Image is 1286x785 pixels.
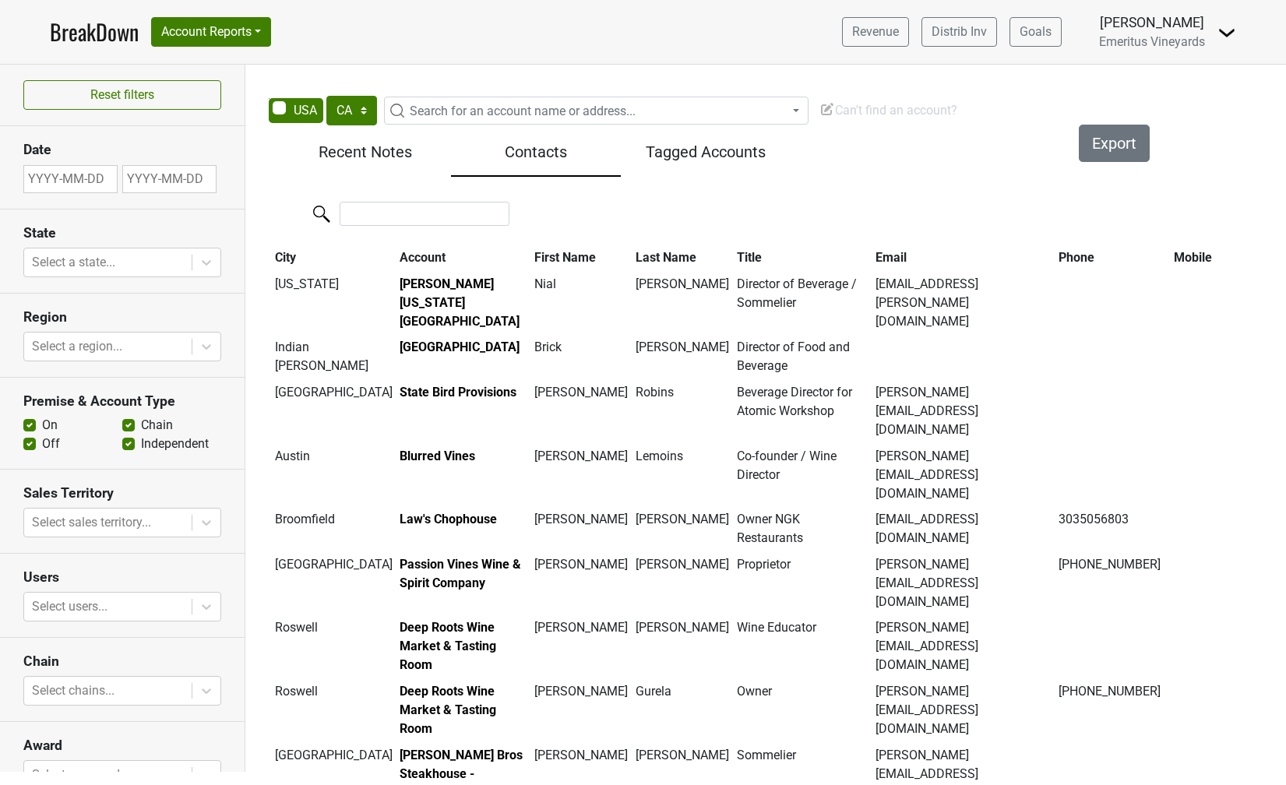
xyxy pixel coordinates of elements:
[872,245,1055,271] th: Email: activate to sort column ascending
[271,271,396,335] td: [US_STATE]
[1009,17,1062,47] a: Goals
[1217,23,1236,42] img: Dropdown Menu
[733,335,872,380] td: Director of Food and Beverage
[842,17,909,47] a: Revenue
[632,678,733,742] td: Gurela
[459,143,614,161] h5: Contacts
[410,104,636,118] span: Search for an account name or address...
[872,443,1055,507] td: [PERSON_NAME][EMAIL_ADDRESS][DOMAIN_NAME]
[531,615,632,679] td: [PERSON_NAME]
[396,245,531,271] th: Account: activate to sort column ascending
[632,506,733,551] td: [PERSON_NAME]
[151,17,271,47] button: Account Reports
[872,615,1055,679] td: [PERSON_NAME][EMAIL_ADDRESS][DOMAIN_NAME]
[531,551,632,615] td: [PERSON_NAME]
[632,551,733,615] td: [PERSON_NAME]
[23,569,221,586] h3: Users
[400,557,521,590] a: Passion Vines Wine & Spirit Company
[271,443,396,507] td: Austin
[23,225,221,241] h3: State
[271,615,396,679] td: Roswell
[23,485,221,502] h3: Sales Territory
[271,551,396,615] td: [GEOGRAPHIC_DATA]
[632,615,733,679] td: [PERSON_NAME]
[819,101,835,117] img: Edit
[23,142,221,158] h3: Date
[271,379,396,443] td: [GEOGRAPHIC_DATA]
[1099,12,1205,33] div: [PERSON_NAME]
[23,309,221,326] h3: Region
[141,416,173,435] label: Chain
[271,506,396,551] td: Broomfield
[1170,245,1280,271] th: Mobile: activate to sort column ascending
[733,443,872,507] td: Co-founder / Wine Director
[921,17,997,47] a: Distrib Inv
[872,271,1055,335] td: [EMAIL_ADDRESS][PERSON_NAME][DOMAIN_NAME]
[42,416,58,435] label: On
[733,615,872,679] td: Wine Educator
[400,512,497,526] a: Law's Chophouse
[872,506,1055,551] td: [EMAIL_ADDRESS][DOMAIN_NAME]
[23,80,221,110] button: Reset filters
[531,379,632,443] td: [PERSON_NAME]
[531,678,632,742] td: [PERSON_NAME]
[400,340,520,354] a: [GEOGRAPHIC_DATA]
[1055,678,1170,742] td: [PHONE_NUMBER]
[141,435,209,453] label: Independent
[531,271,632,335] td: Nial
[23,653,221,670] h3: Chain
[733,245,872,271] th: Title: activate to sort column ascending
[1055,245,1170,271] th: Phone: activate to sort column ascending
[632,443,733,507] td: Lemoins
[872,551,1055,615] td: [PERSON_NAME][EMAIL_ADDRESS][DOMAIN_NAME]
[23,165,118,193] input: YYYY-MM-DD
[400,620,496,672] a: Deep Roots Wine Market & Tasting Room
[400,449,475,463] a: Blurred Vines
[50,16,139,48] a: BreakDown
[122,165,217,193] input: YYYY-MM-DD
[733,379,872,443] td: Beverage Director for Atomic Workshop
[733,271,872,335] td: Director of Beverage / Sommelier
[400,684,496,736] a: Deep Roots Wine Market & Tasting Room
[531,506,632,551] td: [PERSON_NAME]
[271,245,396,271] th: City: activate to sort column ascending
[733,678,872,742] td: Owner
[1099,34,1205,49] span: Emeritus Vineyards
[1055,551,1170,615] td: [PHONE_NUMBER]
[872,678,1055,742] td: [PERSON_NAME][EMAIL_ADDRESS][DOMAIN_NAME]
[632,245,733,271] th: Last Name: activate to sort column ascending
[872,379,1055,443] td: [PERSON_NAME][EMAIL_ADDRESS][DOMAIN_NAME]
[819,103,957,118] span: Can't find an account?
[632,335,733,380] td: [PERSON_NAME]
[400,276,520,329] a: [PERSON_NAME][US_STATE][GEOGRAPHIC_DATA]
[271,335,396,380] td: Indian [PERSON_NAME]
[23,737,221,754] h3: Award
[531,443,632,507] td: [PERSON_NAME]
[632,379,733,443] td: Robins
[632,271,733,335] td: [PERSON_NAME]
[23,393,221,410] h3: Premise & Account Type
[1055,506,1170,551] td: 3035056803
[733,551,872,615] td: Proprietor
[400,385,516,400] a: State Bird Provisions
[1079,125,1150,162] button: Export
[733,506,872,551] td: Owner NGK Restaurants
[271,678,396,742] td: Roswell
[288,143,443,161] h5: Recent Notes
[531,335,632,380] td: Brick
[629,143,784,161] h5: Tagged Accounts
[531,245,632,271] th: First Name: activate to sort column ascending
[42,435,60,453] label: Off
